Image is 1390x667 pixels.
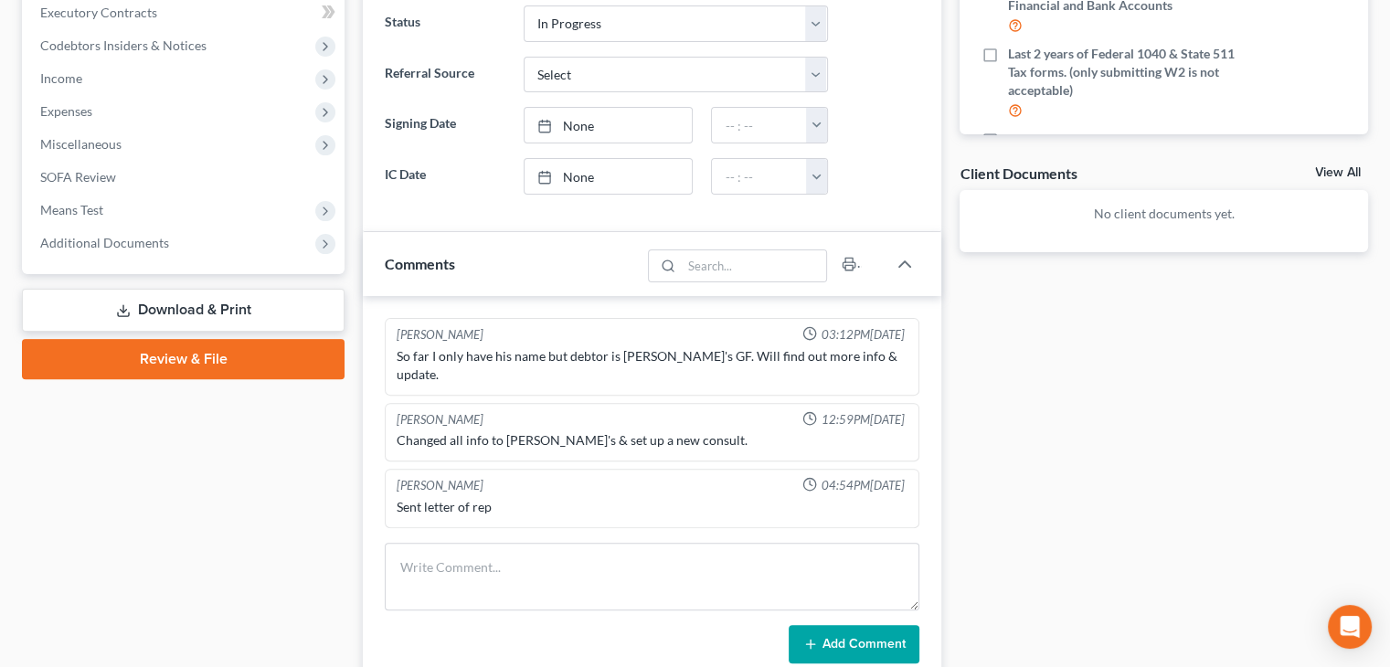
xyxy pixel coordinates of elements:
[376,158,514,195] label: IC Date
[821,477,904,494] span: 04:54PM[DATE]
[376,57,514,93] label: Referral Source
[960,164,1077,183] div: Client Documents
[26,161,345,194] a: SOFA Review
[712,108,807,143] input: -- : --
[1328,605,1372,649] div: Open Intercom Messenger
[376,107,514,143] label: Signing Date
[397,347,907,384] div: So far I only have his name but debtor is [PERSON_NAME]'s GF. Will find out more info & update.
[397,431,907,450] div: Changed all info to [PERSON_NAME]'s & set up a new consult.
[974,205,1353,223] p: No client documents yet.
[1315,166,1361,179] a: View All
[789,625,919,663] button: Add Comment
[40,235,169,250] span: Additional Documents
[40,202,103,217] span: Means Test
[1007,45,1250,100] span: Last 2 years of Federal 1040 & State 511 Tax forms. (only submitting W2 is not acceptable)
[40,5,157,20] span: Executory Contracts
[397,477,483,494] div: [PERSON_NAME]
[22,289,345,332] a: Download & Print
[821,411,904,429] span: 12:59PM[DATE]
[40,37,207,53] span: Codebtors Insiders & Notices
[1007,132,1210,150] span: Real Property Deeds and Mortgages
[525,108,693,143] a: None
[385,255,455,272] span: Comments
[40,70,82,86] span: Income
[40,136,122,152] span: Miscellaneous
[525,159,693,194] a: None
[397,326,483,344] div: [PERSON_NAME]
[376,5,514,42] label: Status
[40,169,116,185] span: SOFA Review
[712,159,807,194] input: -- : --
[40,103,92,119] span: Expenses
[22,339,345,379] a: Review & File
[397,411,483,429] div: [PERSON_NAME]
[682,250,827,281] input: Search...
[397,498,907,516] div: Sent letter of rep
[821,326,904,344] span: 03:12PM[DATE]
